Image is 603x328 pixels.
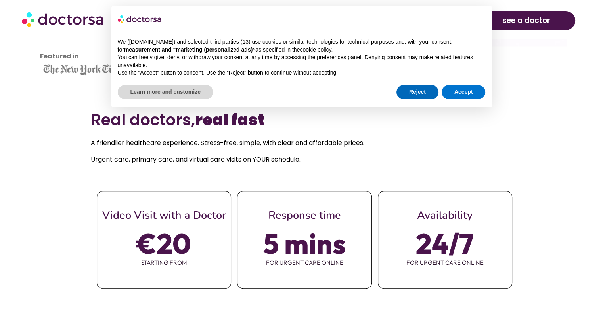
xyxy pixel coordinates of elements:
[442,85,486,99] button: Accept
[477,11,575,30] a: see a doctor
[502,14,550,27] span: see a doctor
[118,38,486,54] p: We ([DOMAIN_NAME]) and selected third parties (13) use cookies or similar technologies for techni...
[91,137,512,149] p: A friendlier healthcare experience. Stress-free, simple, with clear and affordable prices.
[263,232,346,255] span: 5 mins
[118,54,486,69] p: You can freely give, deny, or withdraw your consent at any time by accessing the preferences pane...
[91,154,512,165] p: Urgent care, primary care, and virtual care visits on YOUR schedule.
[118,85,213,99] button: Learn more and customize
[91,110,512,129] h2: Real doctors,
[195,109,264,131] b: real fast
[40,52,79,61] strong: Featured in
[137,232,191,255] span: €20
[396,85,438,99] button: Reject
[416,232,474,255] span: 24/7
[268,208,341,223] span: Response time
[378,255,512,271] span: for urgent care online
[102,208,226,223] span: Video Visit with a Doctor
[97,255,231,271] span: starting from
[118,69,486,77] p: Use the “Accept” button to consent. Use the “Reject” button to continue without accepting.
[237,255,371,271] span: for urgent care online
[300,46,331,53] a: cookie policy
[417,208,473,223] span: Availability
[124,46,255,53] strong: measurement and “marketing (personalized ads)”
[118,13,162,25] img: logo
